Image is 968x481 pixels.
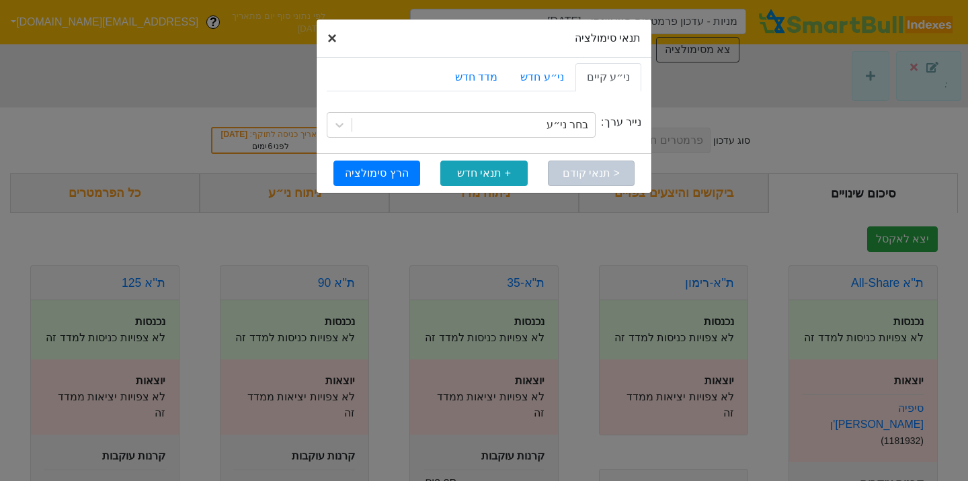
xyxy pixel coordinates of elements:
[509,63,575,91] a: ני״ע חדש
[601,114,641,130] label: נייר ערך:
[547,117,588,133] div: בחר ני״ע
[548,161,635,186] button: < תנאי קודם
[317,19,651,58] div: תנאי סימולציה
[444,63,509,91] a: מדד חדש
[440,161,527,186] button: + תנאי חדש
[327,29,337,47] span: ×
[575,63,641,91] a: ני״ע קיים
[333,161,420,186] button: הרץ סימולציה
